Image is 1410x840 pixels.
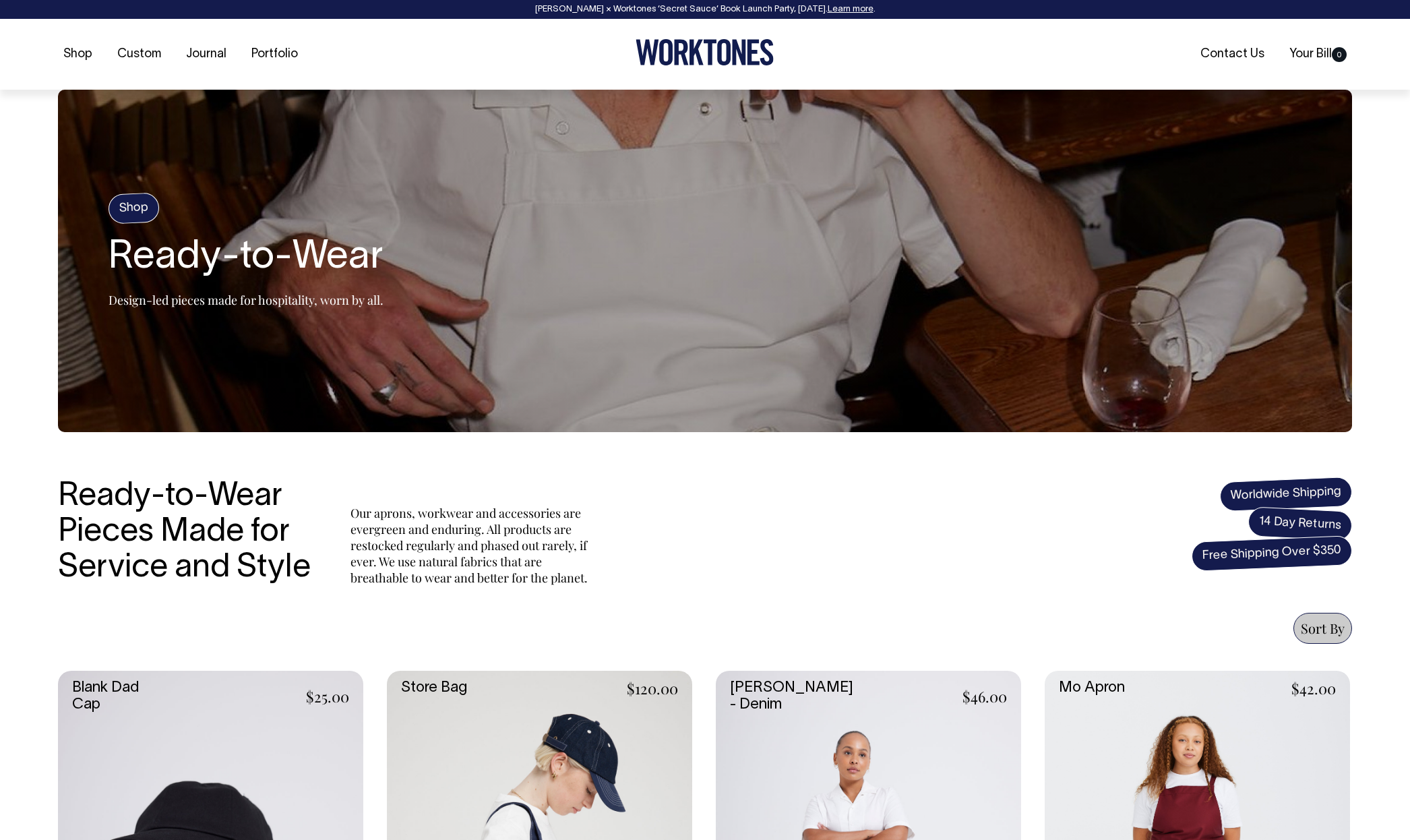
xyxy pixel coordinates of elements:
[350,505,593,586] p: Our aprons, workwear and accessories are evergreen and enduring. All products are restocked regul...
[108,193,160,224] h4: Shop
[181,43,232,65] a: Journal
[1191,535,1353,572] span: Free Shipping Over $350
[828,5,873,13] a: Learn more
[109,292,384,308] p: Design-led pieces made for hospitality, worn by all.
[109,237,384,280] h2: Ready-to-Wear
[1248,506,1353,541] span: 14 Day Returns
[112,43,166,65] a: Custom
[246,43,303,65] a: Portfolio
[13,5,1397,14] div: [PERSON_NAME] × Worktones ‘Secret Sauce’ Book Launch Party, [DATE]. .
[1219,477,1353,512] span: Worldwide Shipping
[58,43,98,65] a: Shop
[58,479,321,586] h3: Ready-to-Wear Pieces Made for Service and Style
[1301,619,1345,637] span: Sort By
[1332,47,1347,62] span: 0
[1195,43,1270,65] a: Contact Us
[1284,43,1352,65] a: Your Bill0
